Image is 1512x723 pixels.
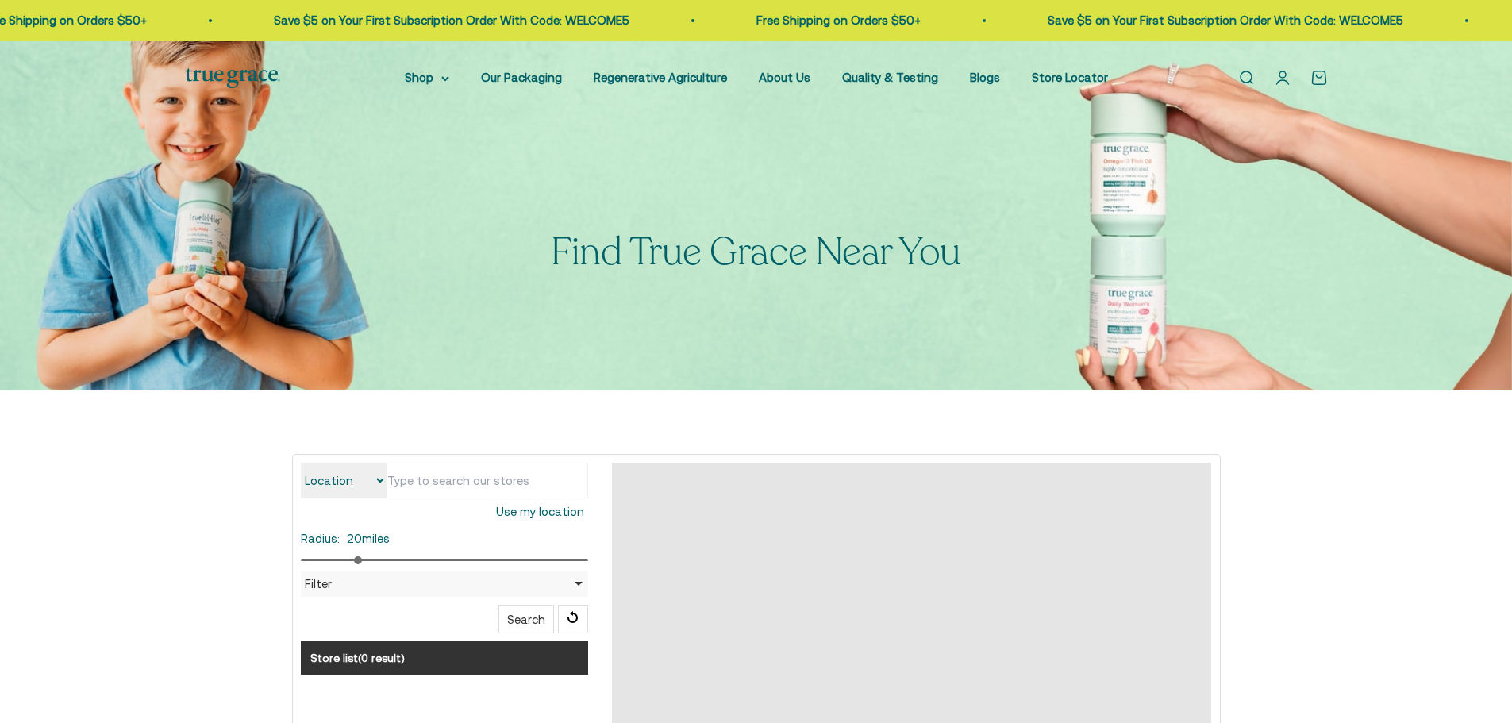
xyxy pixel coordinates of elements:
[970,71,1000,84] a: Blogs
[498,605,554,633] button: Search
[301,532,340,545] label: Radius:
[301,559,589,561] input: Radius
[842,71,938,84] a: Quality & Testing
[387,463,588,498] input: Type to search our stores
[551,226,960,278] split-lines: Find True Grace Near You
[208,11,564,30] p: Save $5 on Your First Subscription Order With Code: WELCOME5
[691,13,855,27] a: Free Shipping on Orders $50+
[1032,71,1108,84] a: Store Locator
[347,532,362,545] span: 20
[594,71,727,84] a: Regenerative Agriculture
[492,498,588,525] button: Use my location
[301,571,589,597] div: Filter
[558,605,588,633] span: Reset
[371,652,401,664] span: result
[361,652,368,664] span: 0
[405,68,449,87] summary: Shop
[301,529,589,548] div: miles
[481,71,562,84] a: Our Packaging
[759,71,810,84] a: About Us
[358,652,405,664] span: ( )
[982,11,1337,30] p: Save $5 on Your First Subscription Order With Code: WELCOME5
[301,641,589,675] h3: Store list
